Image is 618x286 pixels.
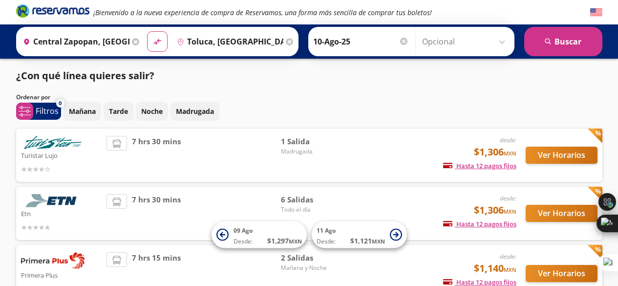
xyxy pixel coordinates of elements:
button: Ver Horarios [526,265,597,282]
img: Etn [21,194,85,207]
span: Todo el día [281,205,349,214]
button: Madrugada [170,102,219,121]
span: $1,306 [474,203,516,218]
button: 0Filtros [16,103,61,120]
span: $ 1,297 [267,236,302,246]
span: $1,140 [474,261,516,276]
span: 09 Ago [234,226,253,235]
input: Buscar Origen [19,29,129,54]
small: MXN [504,208,516,215]
span: Hasta 12 pagos fijos [443,161,516,170]
span: Hasta 12 pagos fijos [443,220,516,228]
small: MXN [372,238,385,245]
p: Ordenar por [16,93,50,102]
button: Noche [136,102,168,121]
span: Mañana y Noche [281,264,349,272]
span: Desde: [234,237,253,246]
button: Ver Horarios [526,147,597,164]
img: Primera Plus [21,252,85,269]
p: ¿Con qué línea quieres salir? [16,68,154,83]
small: MXN [289,238,302,245]
button: Buscar [524,27,602,56]
span: 6 Salidas [281,194,349,205]
span: Desde: [317,237,336,246]
p: Turistar Lujo [21,149,102,161]
input: Opcional [422,29,510,54]
button: Ver Horarios [526,205,597,222]
button: Tarde [104,102,133,121]
span: 2 Salidas [281,252,349,264]
span: 11 Ago [317,226,336,235]
button: 09 AgoDesde:$1,297MXN [212,221,307,248]
p: Madrugada [176,106,214,116]
input: Elegir Fecha [313,29,409,54]
span: 0 [59,99,62,108]
small: MXN [504,150,516,157]
em: desde: [500,252,516,261]
span: 7 hrs 30 mins [132,136,181,175]
span: $ 1,121 [350,236,385,246]
em: ¡Bienvenido a la nueva experiencia de compra de Reservamos, una forma más sencilla de comprar tus... [93,8,432,17]
input: Buscar Destino [173,29,283,54]
p: Filtros [36,105,59,117]
img: Turistar Lujo [21,136,85,149]
span: 7 hrs 30 mins [132,194,181,233]
p: Noche [141,106,163,116]
p: Mañana [69,106,96,116]
em: desde: [500,194,516,202]
small: MXN [504,266,516,273]
button: 11 AgoDesde:$1,121MXN [312,221,407,248]
span: $1,306 [474,145,516,159]
a: Brand Logo [16,3,89,21]
span: Madrugada [281,147,349,156]
em: desde: [500,136,516,144]
p: Primera Plus [21,269,102,281]
p: Tarde [109,106,128,116]
button: Mañana [64,102,101,121]
p: Etn [21,207,102,219]
span: 1 Salida [281,136,349,147]
i: Brand Logo [16,3,89,18]
button: English [590,6,602,19]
